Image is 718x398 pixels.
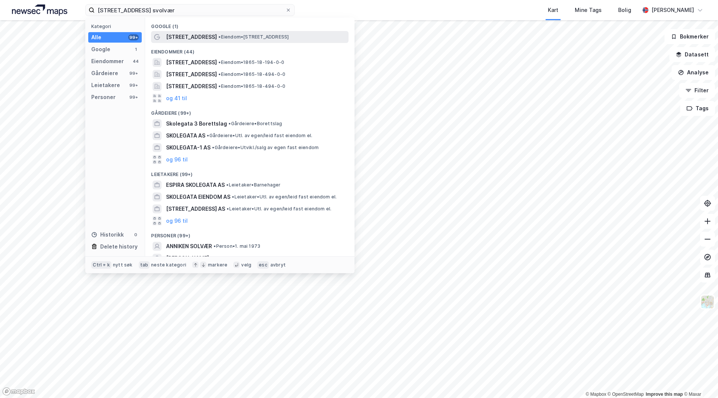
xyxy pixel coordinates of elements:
[208,262,227,268] div: markere
[166,131,205,140] span: SKOLEGATA AS
[651,6,694,15] div: [PERSON_NAME]
[139,261,150,269] div: tab
[241,262,251,268] div: velg
[128,82,139,88] div: 99+
[95,4,285,16] input: Søk på adresse, matrikkel, gårdeiere, leietakere eller personer
[91,81,120,90] div: Leietakere
[128,34,139,40] div: 99+
[166,33,217,41] span: [STREET_ADDRESS]
[91,24,142,29] div: Kategori
[218,59,221,65] span: •
[228,121,282,127] span: Gårdeiere • Borettslag
[166,242,212,251] span: ANNIKEN SOLVÆR
[128,70,139,76] div: 99+
[548,6,558,15] div: Kart
[166,143,211,152] span: SKOLEGATA-1 AS
[91,33,101,42] div: Alle
[212,145,214,150] span: •
[680,101,715,116] button: Tags
[133,58,139,64] div: 44
[586,392,606,397] a: Mapbox
[218,83,221,89] span: •
[113,262,133,268] div: nytt søk
[681,362,718,398] div: Kontrollprogram for chat
[232,194,234,200] span: •
[166,70,217,79] span: [STREET_ADDRESS]
[575,6,602,15] div: Mine Tags
[12,4,67,16] img: logo.a4113a55bc3d86da70a041830d287a7e.svg
[166,204,225,213] span: [STREET_ADDRESS] AS
[166,192,230,201] span: SKOLEGATA EIENDOM AS
[166,254,209,263] span: [PERSON_NAME]
[145,43,355,56] div: Eiendommer (44)
[232,194,337,200] span: Leietaker • Utl. av egen/leid fast eiendom el.
[218,34,221,40] span: •
[166,119,227,128] span: Skolegata 3 Borettslag
[212,145,319,151] span: Gårdeiere • Utvikl./salg av egen fast eiendom
[91,45,110,54] div: Google
[145,18,355,31] div: Google (1)
[145,104,355,118] div: Gårdeiere (99+)
[227,206,331,212] span: Leietaker • Utl. av egen/leid fast eiendom el.
[214,243,260,249] span: Person • 1. mai 1973
[618,6,631,15] div: Bolig
[151,262,186,268] div: neste kategori
[211,255,213,261] span: •
[91,230,124,239] div: Historikk
[218,71,221,77] span: •
[166,82,217,91] span: [STREET_ADDRESS]
[218,59,284,65] span: Eiendom • 1865-18-194-0-0
[166,216,188,225] button: og 96 til
[646,392,683,397] a: Improve this map
[669,47,715,62] button: Datasett
[227,206,229,212] span: •
[218,83,285,89] span: Eiendom • 1865-18-494-0-0
[91,57,124,66] div: Eiendommer
[681,362,718,398] iframe: Chat Widget
[226,182,228,188] span: •
[166,181,225,189] span: ESPIRA SKOLEGATA AS
[133,232,139,238] div: 0
[228,121,231,126] span: •
[91,261,111,269] div: Ctrl + k
[218,71,285,77] span: Eiendom • 1865-18-494-0-0
[608,392,644,397] a: OpenStreetMap
[214,243,216,249] span: •
[207,133,312,139] span: Gårdeiere • Utl. av egen/leid fast eiendom el.
[145,166,355,179] div: Leietakere (99+)
[145,227,355,240] div: Personer (99+)
[207,133,209,138] span: •
[100,242,138,251] div: Delete history
[257,261,269,269] div: esc
[166,58,217,67] span: [STREET_ADDRESS]
[166,155,188,164] button: og 96 til
[91,69,118,78] div: Gårdeiere
[679,83,715,98] button: Filter
[166,94,187,103] button: og 41 til
[700,295,715,309] img: Z
[91,93,116,102] div: Personer
[133,46,139,52] div: 1
[672,65,715,80] button: Analyse
[211,255,261,261] span: Person • 31. okt. 1919
[2,387,35,396] a: Mapbox homepage
[270,262,286,268] div: avbryt
[218,34,289,40] span: Eiendom • [STREET_ADDRESS]
[226,182,280,188] span: Leietaker • Barnehager
[128,94,139,100] div: 99+
[665,29,715,44] button: Bokmerker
